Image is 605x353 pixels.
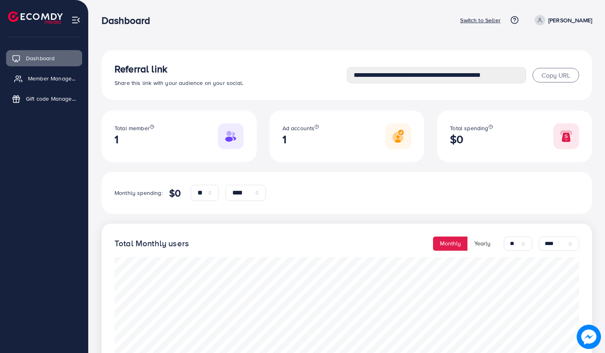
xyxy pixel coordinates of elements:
[6,70,82,87] a: Member Management
[282,124,315,132] span: Ad accounts
[115,124,150,132] span: Total member
[433,237,468,251] button: Monthly
[467,237,497,251] button: Yearly
[553,123,579,149] img: Responsive image
[115,133,154,146] h2: 1
[28,74,78,82] span: Member Management
[8,11,63,24] img: logo
[460,15,501,25] p: Switch to Seller
[6,91,82,107] a: Gift code Management
[541,71,570,80] span: Copy URL
[115,188,163,198] p: Monthly spending:
[531,15,592,25] a: [PERSON_NAME]
[26,54,55,62] span: Dashboard
[218,123,244,149] img: Responsive image
[548,15,592,25] p: [PERSON_NAME]
[577,325,601,349] img: image
[102,15,157,26] h3: Dashboard
[385,123,411,149] img: Responsive image
[6,50,82,66] a: Dashboard
[169,187,181,199] h4: $0
[71,15,81,25] img: menu
[26,95,76,103] span: Gift code Management
[282,133,319,146] h2: 1
[115,239,189,249] h4: Total Monthly users
[450,124,488,132] span: Total spending
[533,68,579,82] button: Copy URL
[115,79,243,87] span: Share this link with your audience on your social.
[115,63,347,75] h3: Referral link
[450,133,492,146] h2: $0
